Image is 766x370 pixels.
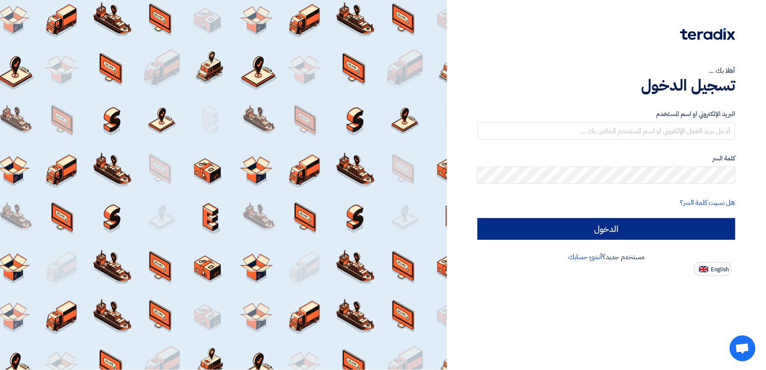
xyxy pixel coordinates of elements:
[694,262,732,276] button: English
[568,252,602,262] a: أنشئ حسابك
[478,218,735,240] input: الدخول
[478,154,735,163] label: كلمة السر
[478,66,735,76] div: أهلا بك ...
[478,252,735,262] div: مستخدم جديد؟
[699,266,709,273] img: en-US.png
[478,109,735,119] label: البريد الإلكتروني او اسم المستخدم
[730,336,756,361] a: Open chat
[680,198,735,208] a: هل نسيت كلمة السر؟
[680,28,735,40] img: Teradix logo
[478,76,735,95] h1: تسجيل الدخول
[478,122,735,140] input: أدخل بريد العمل الإلكتروني او اسم المستخدم الخاص بك ...
[711,267,729,273] span: English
